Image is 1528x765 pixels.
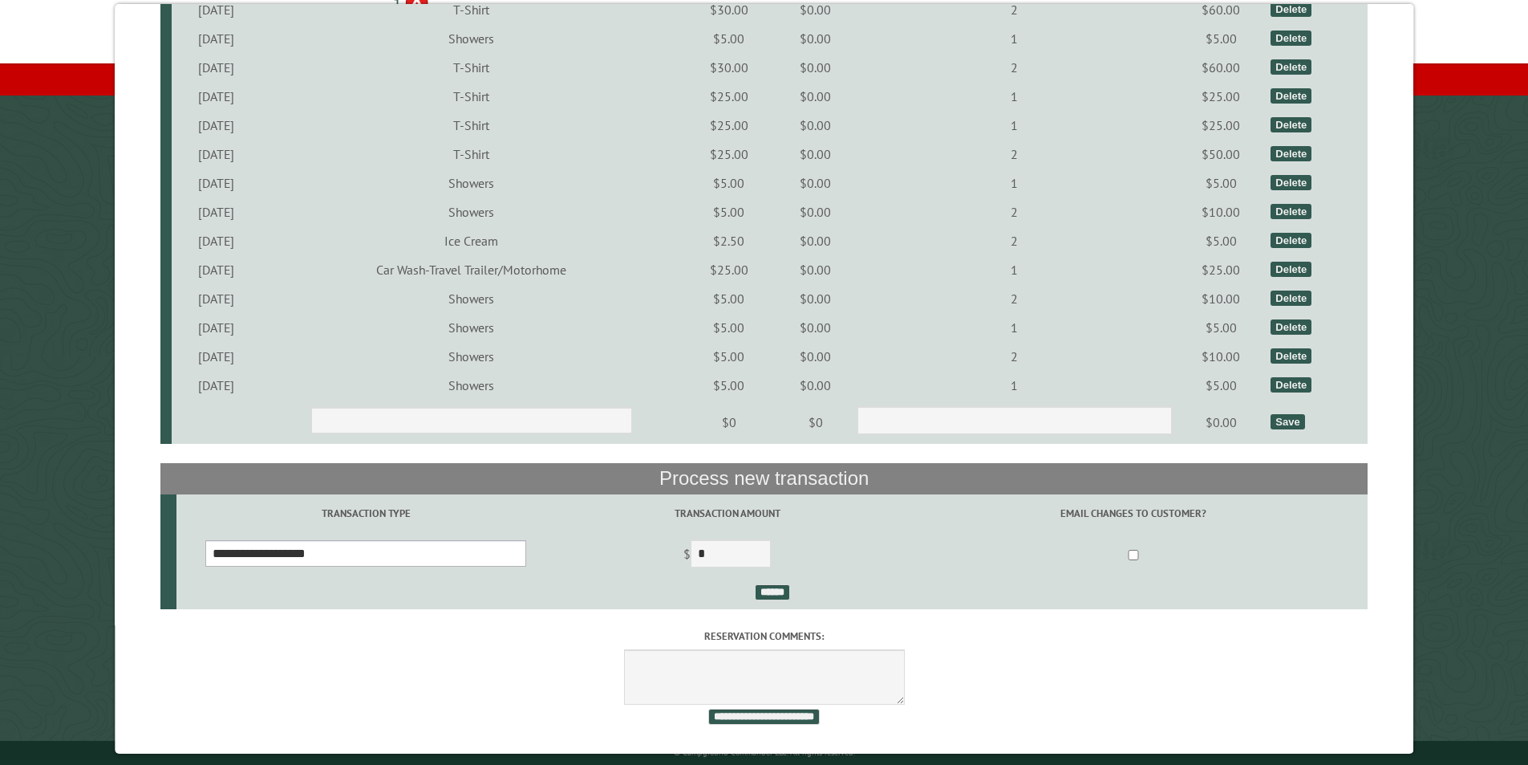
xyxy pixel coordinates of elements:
[682,400,776,445] td: $0
[1271,262,1311,277] div: Delete
[1271,117,1311,132] div: Delete
[682,255,776,284] td: $25.00
[1271,175,1311,190] div: Delete
[1174,169,1268,197] td: $5.00
[682,342,776,371] td: $5.00
[172,255,261,284] td: [DATE]
[261,255,682,284] td: Car Wash-Travel Trailer/Motorhome
[1174,313,1268,342] td: $5.00
[855,284,1174,313] td: 2
[1174,53,1268,82] td: $60.00
[172,53,261,82] td: [DATE]
[855,226,1174,255] td: 2
[557,506,897,521] label: Transaction Amount
[776,255,855,284] td: $0.00
[855,342,1174,371] td: 2
[172,342,261,371] td: [DATE]
[172,111,261,140] td: [DATE]
[682,371,776,400] td: $5.00
[160,629,1368,644] label: Reservation comments:
[172,284,261,313] td: [DATE]
[172,371,261,400] td: [DATE]
[261,82,682,111] td: T-Shirt
[1174,226,1268,255] td: $5.00
[855,313,1174,342] td: 1
[682,82,776,111] td: $25.00
[1271,146,1311,161] div: Delete
[1271,31,1311,46] div: Delete
[776,342,855,371] td: $0.00
[1271,414,1304,429] div: Save
[555,533,899,578] td: $
[776,226,855,255] td: $0.00
[1174,24,1268,53] td: $5.00
[261,53,682,82] td: T-Shirt
[261,371,682,400] td: Showers
[1174,197,1268,226] td: $10.00
[179,506,553,521] label: Transaction Type
[855,255,1174,284] td: 1
[261,342,682,371] td: Showers
[855,371,1174,400] td: 1
[776,313,855,342] td: $0.00
[261,313,682,342] td: Showers
[682,53,776,82] td: $30.00
[855,111,1174,140] td: 1
[855,82,1174,111] td: 1
[1271,88,1311,104] div: Delete
[776,197,855,226] td: $0.00
[261,284,682,313] td: Showers
[1174,284,1268,313] td: $10.00
[1174,111,1268,140] td: $25.00
[682,169,776,197] td: $5.00
[682,226,776,255] td: $2.50
[1271,377,1311,393] div: Delete
[261,24,682,53] td: Showers
[855,24,1174,53] td: 1
[682,24,776,53] td: $5.00
[855,140,1174,169] td: 2
[261,111,682,140] td: T-Shirt
[261,169,682,197] td: Showers
[1271,204,1311,219] div: Delete
[172,82,261,111] td: [DATE]
[1174,371,1268,400] td: $5.00
[172,197,261,226] td: [DATE]
[172,313,261,342] td: [DATE]
[172,226,261,255] td: [DATE]
[172,169,261,197] td: [DATE]
[682,111,776,140] td: $25.00
[1174,342,1268,371] td: $10.00
[776,284,855,313] td: $0.00
[855,169,1174,197] td: 1
[855,53,1174,82] td: 2
[1174,140,1268,169] td: $50.00
[674,747,855,758] small: © Campground Commander LLC. All rights reserved.
[776,111,855,140] td: $0.00
[1271,291,1311,306] div: Delete
[682,313,776,342] td: $5.00
[1271,319,1311,335] div: Delete
[682,140,776,169] td: $25.00
[776,400,855,445] td: $0
[1271,2,1311,17] div: Delete
[776,53,855,82] td: $0.00
[776,82,855,111] td: $0.00
[855,197,1174,226] td: 2
[261,197,682,226] td: Showers
[1174,255,1268,284] td: $25.00
[1174,82,1268,111] td: $25.00
[776,169,855,197] td: $0.00
[682,284,776,313] td: $5.00
[261,140,682,169] td: T-Shirt
[1271,233,1311,248] div: Delete
[1271,348,1311,364] div: Delete
[172,24,261,53] td: [DATE]
[682,197,776,226] td: $5.00
[261,226,682,255] td: Ice Cream
[776,371,855,400] td: $0.00
[902,506,1365,521] label: Email changes to customer?
[776,24,855,53] td: $0.00
[172,140,261,169] td: [DATE]
[1271,59,1311,75] div: Delete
